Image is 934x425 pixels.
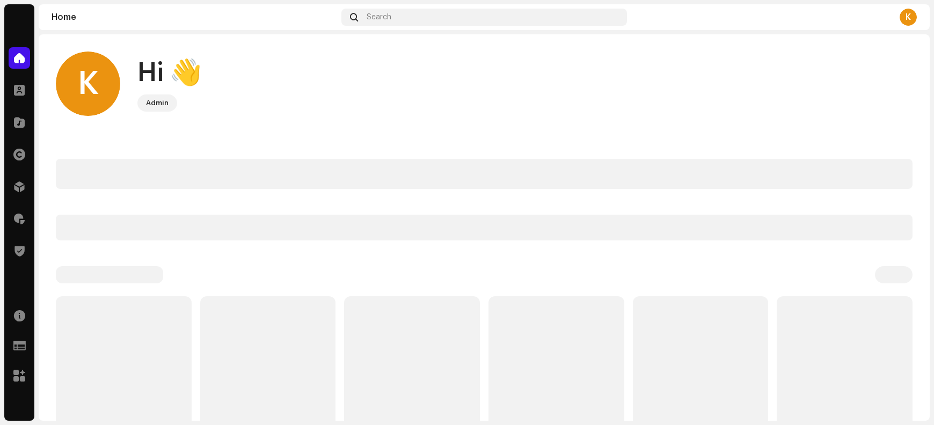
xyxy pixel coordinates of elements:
div: K [56,52,120,116]
div: Admin [146,97,169,109]
div: Home [52,13,337,21]
div: Hi 👋 [137,56,202,90]
div: K [900,9,917,26]
span: Search [367,13,391,21]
